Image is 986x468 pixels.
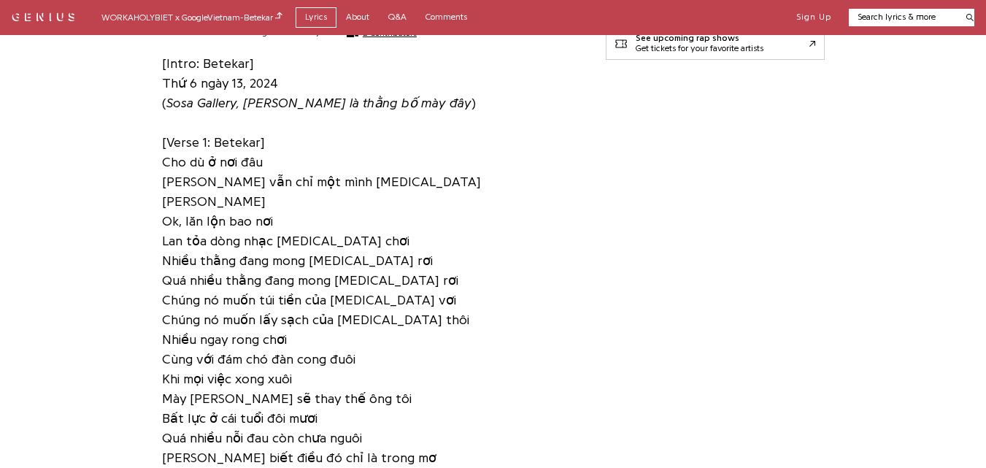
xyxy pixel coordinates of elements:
div: See upcoming rap shows [636,34,763,44]
button: Sign Up [796,12,831,23]
div: Get tickets for your favorite artists [636,44,763,54]
a: Comments [416,7,477,27]
a: About [336,7,379,27]
a: Q&A [379,7,416,27]
div: WORKAHOLYBIET x GoogleVietnam - Betekar [101,10,282,24]
i: Sosa Gallery, [PERSON_NAME] là thằng bố mày đây [166,96,471,110]
a: Lyrics [296,7,336,27]
img: Genius logo [294,7,391,22]
a: See upcoming rap showsGet tickets for your favorite artists [606,27,825,60]
input: Search lyrics & more [849,11,958,23]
